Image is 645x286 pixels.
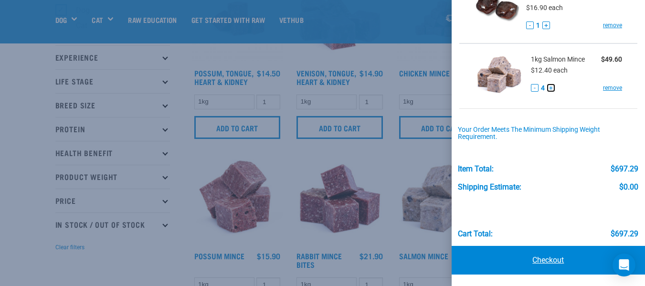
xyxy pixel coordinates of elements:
[452,246,645,275] a: Checkout
[542,21,550,29] button: +
[458,126,638,141] div: Your order meets the minimum shipping weight requirement.
[531,54,585,64] span: 1kg Salmon Mince
[458,165,494,173] div: Item Total:
[547,84,555,92] button: +
[458,230,493,238] div: Cart total:
[531,84,539,92] button: -
[613,254,635,276] div: Open Intercom Messenger
[601,55,622,63] strong: $49.60
[541,83,545,93] span: 4
[603,21,622,30] a: remove
[526,21,534,29] button: -
[526,4,563,11] span: $16.90 each
[531,66,568,74] span: $12.40 each
[458,183,521,191] div: Shipping Estimate:
[619,183,638,191] div: $0.00
[611,165,638,173] div: $697.29
[475,52,524,101] img: Salmon Mince
[603,84,622,92] a: remove
[536,21,540,31] span: 1
[611,230,638,238] div: $697.29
